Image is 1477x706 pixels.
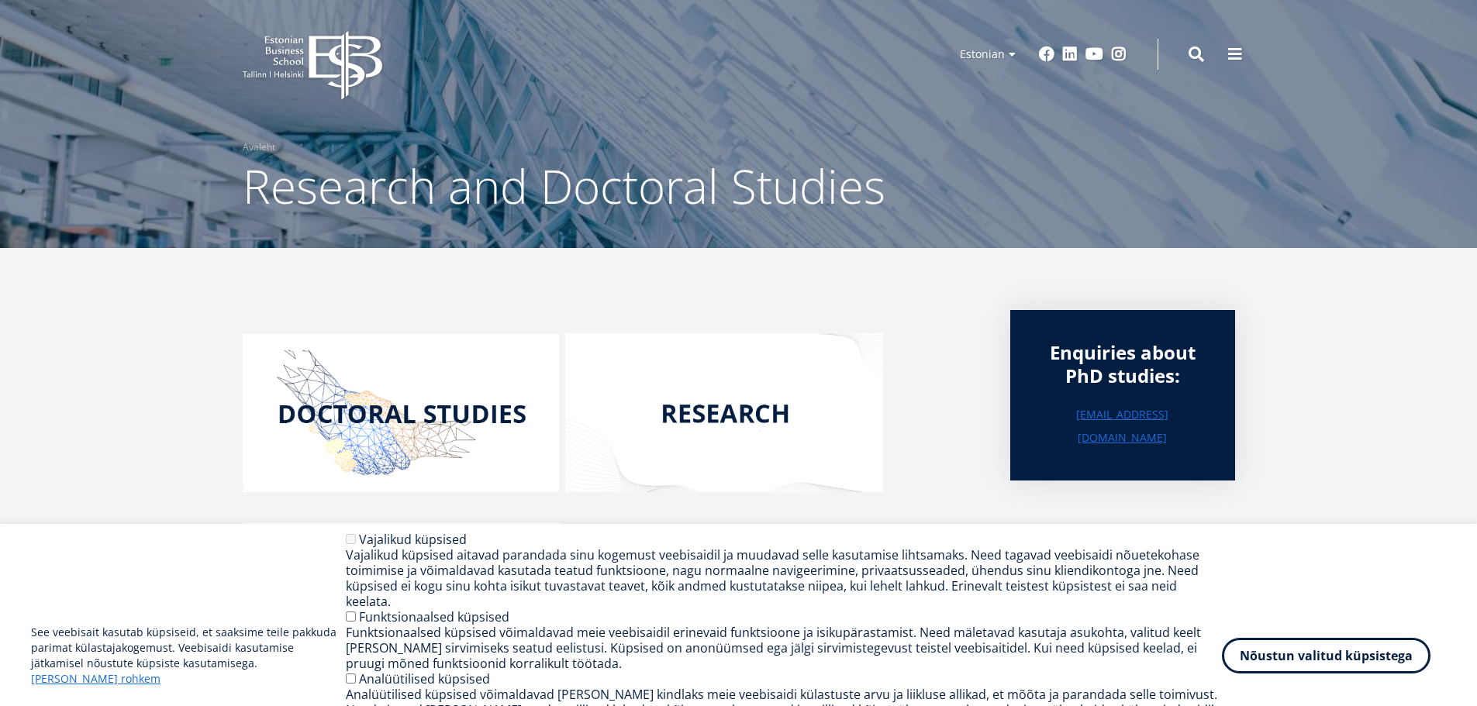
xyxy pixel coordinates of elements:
a: Linkedin [1062,46,1078,62]
span: Research and Doctoral Studies [243,154,885,218]
a: [EMAIL_ADDRESS][DOMAIN_NAME] [1041,403,1204,449]
div: Vajalikud küpsised aitavad parandada sinu kogemust veebisaidil ja muudavad selle kasutamise lihts... [346,547,1222,609]
label: Vajalikud küpsised [359,531,467,548]
a: Facebook [1039,46,1054,62]
a: Avaleht [243,139,275,155]
label: Analüütilised küpsised [359,670,490,687]
button: Nõustun valitud küpsistega [1222,638,1430,673]
p: See veebisait kasutab küpsiseid, et saaksime teile pakkuda parimat külastajakogemust. Veebisaidi ... [31,625,346,687]
a: [PERSON_NAME] rohkem [31,671,160,687]
div: Enquiries about PhD studies: [1041,341,1204,387]
div: Funktsionaalsed küpsised võimaldavad meie veebisaidil erinevaid funktsioone ja isikupärastamist. ... [346,625,1222,671]
a: Instagram [1111,46,1127,62]
label: Funktsionaalsed küpsised [359,608,509,625]
a: Youtube [1085,46,1103,62]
